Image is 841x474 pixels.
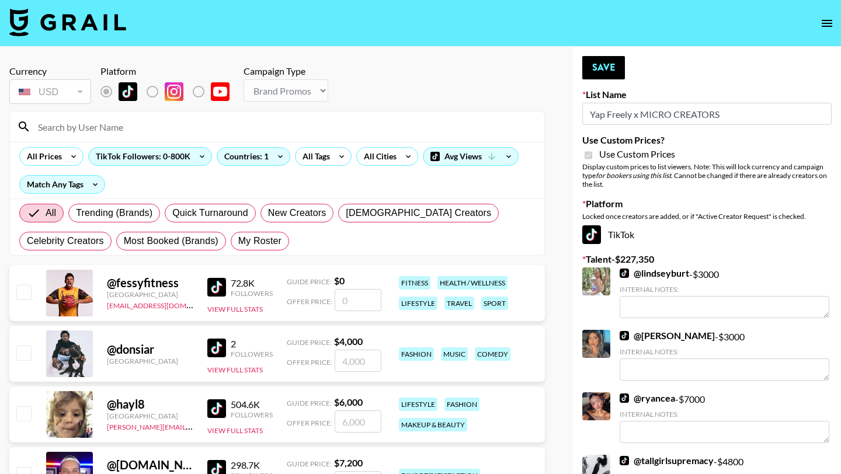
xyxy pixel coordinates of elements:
[217,148,290,165] div: Countries: 1
[89,148,211,165] div: TikTok Followers: 0-800K
[620,267,829,318] div: - $ 3000
[335,350,381,372] input: 4,000
[596,171,671,180] em: for bookers using this list
[582,162,832,189] div: Display custom prices to list viewers. Note: This will lock currency and campaign type . Cannot b...
[207,339,226,357] img: TikTok
[207,365,263,374] button: View Full Stats
[582,253,832,265] label: Talent - $ 227,350
[268,206,326,220] span: New Creators
[441,347,468,361] div: music
[346,206,491,220] span: [DEMOGRAPHIC_DATA] Creators
[334,457,363,468] strong: $ 7,200
[620,392,829,443] div: - $ 7000
[620,330,715,341] a: @[PERSON_NAME]
[620,347,829,356] div: Internal Notes:
[287,277,332,286] span: Guide Price:
[582,89,832,100] label: List Name
[172,206,248,220] span: Quick Turnaround
[335,289,381,311] input: 0
[231,410,273,419] div: Followers
[287,358,332,367] span: Offer Price:
[335,410,381,433] input: 6,000
[475,347,510,361] div: comedy
[582,56,625,79] button: Save
[620,331,629,340] img: TikTok
[815,12,839,35] button: open drawer
[399,297,437,310] div: lifestyle
[287,459,332,468] span: Guide Price:
[620,269,629,278] img: TikTok
[207,399,226,418] img: TikTok
[620,267,689,279] a: @lindseyburt
[287,338,332,347] span: Guide Price:
[9,77,91,106] div: Currency is locked to USD
[12,82,89,102] div: USD
[437,276,508,290] div: health / wellness
[107,458,193,472] div: @ [DOMAIN_NAME]
[620,393,629,403] img: TikTok
[231,338,273,350] div: 2
[582,212,832,221] div: Locked once creators are added, or if "Active Creator Request" is checked.
[100,65,239,77] div: Platform
[46,206,56,220] span: All
[287,419,332,427] span: Offer Price:
[620,456,629,465] img: TikTok
[244,65,328,77] div: Campaign Type
[100,79,239,104] div: List locked to TikTok.
[334,336,363,347] strong: $ 4,000
[20,148,64,165] div: All Prices
[76,206,152,220] span: Trending (Brands)
[399,398,437,411] div: lifestyle
[334,275,345,286] strong: $ 0
[238,234,282,248] span: My Roster
[620,410,829,419] div: Internal Notes:
[124,234,218,248] span: Most Booked (Brands)
[9,65,91,77] div: Currency
[357,148,399,165] div: All Cities
[399,347,434,361] div: fashion
[582,198,832,210] label: Platform
[599,148,675,160] span: Use Custom Prices
[31,117,537,136] input: Search by User Name
[107,290,193,299] div: [GEOGRAPHIC_DATA]
[107,299,224,310] a: [EMAIL_ADDRESS][DOMAIN_NAME]
[231,277,273,289] div: 72.8K
[582,134,832,146] label: Use Custom Prices?
[334,396,363,407] strong: $ 6,000
[231,399,273,410] div: 504.6K
[444,297,474,310] div: travel
[231,459,273,471] div: 298.7K
[107,397,193,412] div: @ hayl8
[20,176,105,193] div: Match Any Tags
[9,8,126,36] img: Grail Talent
[107,357,193,365] div: [GEOGRAPHIC_DATA]
[582,225,601,244] img: TikTok
[207,305,263,313] button: View Full Stats
[231,289,273,298] div: Followers
[107,276,193,290] div: @ fessyfitness
[27,234,104,248] span: Celebrity Creators
[287,297,332,306] span: Offer Price:
[399,418,467,431] div: makeup & beauty
[207,278,226,297] img: TikTok
[296,148,332,165] div: All Tags
[165,82,183,101] img: Instagram
[107,342,193,357] div: @ donsiar
[207,426,263,435] button: View Full Stats
[211,82,230,101] img: YouTube
[119,82,137,101] img: TikTok
[107,412,193,420] div: [GEOGRAPHIC_DATA]
[399,276,430,290] div: fitness
[582,225,832,244] div: TikTok
[620,392,675,404] a: @ryancea
[481,297,508,310] div: sport
[620,455,714,466] a: @tallgirlsupremacy
[444,398,479,411] div: fashion
[231,350,273,358] div: Followers
[620,285,829,294] div: Internal Notes:
[107,420,280,431] a: [PERSON_NAME][EMAIL_ADDRESS][DOMAIN_NAME]
[620,330,829,381] div: - $ 3000
[423,148,518,165] div: Avg Views
[287,399,332,407] span: Guide Price:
